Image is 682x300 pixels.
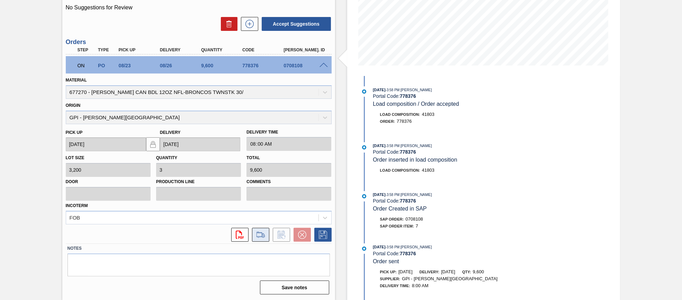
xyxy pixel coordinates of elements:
div: 0708108 [282,63,328,68]
span: 8:00 AM [412,283,429,288]
label: Quantity [156,155,177,160]
span: - 3:58 PM [386,88,400,92]
label: Lot size [66,155,84,160]
label: Delivery [160,130,181,135]
span: Order inserted in load composition [373,157,457,163]
div: 9,600 [199,63,246,68]
span: Load Composition : [380,168,420,172]
strong: 778376 [400,93,416,99]
div: Pick up [117,48,163,52]
span: [DATE] [373,144,385,148]
img: atual [362,194,366,198]
span: Delivery: [420,270,439,274]
span: - 3:58 PM [386,193,400,197]
span: GPI - [PERSON_NAME][GEOGRAPHIC_DATA] [402,276,497,281]
div: Accept Suggestions [258,16,332,32]
div: 778376 [241,63,287,68]
span: 7 [416,223,418,229]
span: : [PERSON_NAME] [400,245,432,249]
div: Inform order change [269,228,290,242]
span: 41803 [422,168,434,173]
span: - 3:58 PM [386,144,400,148]
span: Order Created in SAP [373,206,427,212]
div: Portal Code: [373,93,537,99]
div: Code [241,48,287,52]
span: Pick up: [380,270,397,274]
strong: 778376 [400,198,416,204]
div: Purchase order [96,63,118,68]
p: ON [78,63,96,68]
img: atual [362,89,366,94]
div: New suggestion [237,17,258,31]
div: Quantity [199,48,246,52]
input: mm/dd/yyyy [66,137,146,151]
span: [DATE] [373,192,385,197]
span: 9,600 [473,269,484,274]
label: Incoterm [66,203,88,208]
img: atual [362,247,366,251]
span: Load composition / Order accepted [373,101,459,107]
button: Accept Suggestions [262,17,331,31]
div: Save Order [311,228,332,242]
span: Order sent [373,258,399,264]
strong: 778376 [400,251,416,256]
span: SAP Order: [380,217,404,221]
span: 778376 [397,119,412,124]
div: Open PDF file [228,228,249,242]
div: Delete Suggestions [217,17,237,31]
div: Go to Load Composition [249,228,269,242]
span: Load Composition : [380,112,420,117]
span: 0708108 [405,216,423,222]
span: SAP Order Item: [380,224,414,228]
label: Pick up [66,130,83,135]
label: Comments [246,177,331,187]
span: Qty: [462,270,471,274]
label: Delivery Time [246,127,331,137]
img: locked [149,140,157,148]
label: Material [66,78,87,83]
h3: Orders [66,38,332,46]
span: [DATE] [441,269,455,274]
div: Portal Code: [373,149,537,155]
label: Door [66,177,151,187]
span: : [PERSON_NAME] [400,144,432,148]
span: : [PERSON_NAME] [400,192,432,197]
div: Portal Code: [373,251,537,256]
div: [PERSON_NAME]. ID [282,48,328,52]
span: 41803 [422,112,434,117]
div: Portal Code: [373,198,537,204]
div: Step [76,48,97,52]
div: Cancel Order [290,228,311,242]
button: Save notes [260,281,329,294]
div: FOB [70,215,80,221]
button: locked [146,137,160,151]
div: Negotiating Order [76,58,97,73]
div: Type [96,48,118,52]
span: - 3:58 PM [386,245,400,249]
span: Delivery Time : [380,284,410,288]
input: mm/dd/yyyy [160,137,240,151]
label: Notes [68,243,330,254]
div: 08/23/2025 [117,63,163,68]
label: Production Line [156,177,241,187]
label: Origin [66,103,81,108]
p: No Suggestions for Review [66,5,332,11]
div: 08/26/2025 [158,63,205,68]
strong: 778376 [400,149,416,155]
span: : [PERSON_NAME] [400,88,432,92]
span: Order : [380,119,395,123]
img: atual [362,145,366,149]
span: [DATE] [373,245,385,249]
div: Delivery [158,48,205,52]
span: Supplier: [380,277,401,281]
span: [DATE] [398,269,413,274]
label: Total [246,155,260,160]
span: [DATE] [373,88,385,92]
